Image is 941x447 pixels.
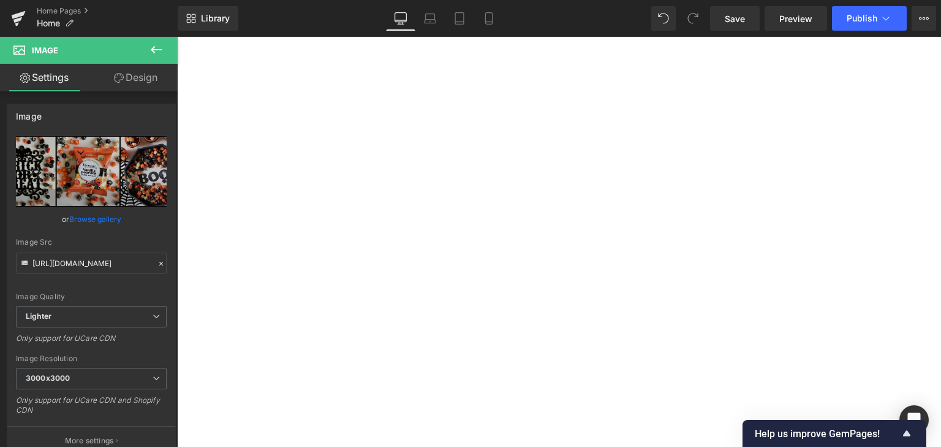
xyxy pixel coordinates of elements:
[681,6,705,31] button: Redo
[415,6,445,31] a: Laptop
[912,6,936,31] button: More
[26,311,51,321] b: Lighter
[16,334,167,351] div: Only support for UCare CDN
[651,6,676,31] button: Undo
[26,373,70,383] b: 3000x3000
[755,428,899,440] span: Help us improve GemPages!
[37,6,178,16] a: Home Pages
[91,64,180,91] a: Design
[16,104,42,121] div: Image
[474,6,504,31] a: Mobile
[201,13,230,24] span: Library
[16,238,167,246] div: Image Src
[16,354,167,363] div: Image Resolution
[832,6,907,31] button: Publish
[16,292,167,301] div: Image Quality
[765,6,827,31] a: Preview
[16,253,167,274] input: Link
[445,6,474,31] a: Tablet
[178,6,238,31] a: New Library
[386,6,415,31] a: Desktop
[16,395,167,423] div: Only support for UCare CDN and Shopify CDN
[755,426,914,441] button: Show survey - Help us improve GemPages!
[65,435,114,446] p: More settings
[725,12,745,25] span: Save
[37,18,60,28] span: Home
[32,45,58,55] span: Image
[847,13,877,23] span: Publish
[899,405,929,435] div: Open Intercom Messenger
[16,213,167,226] div: or
[69,208,121,230] a: Browse gallery
[779,12,812,25] span: Preview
